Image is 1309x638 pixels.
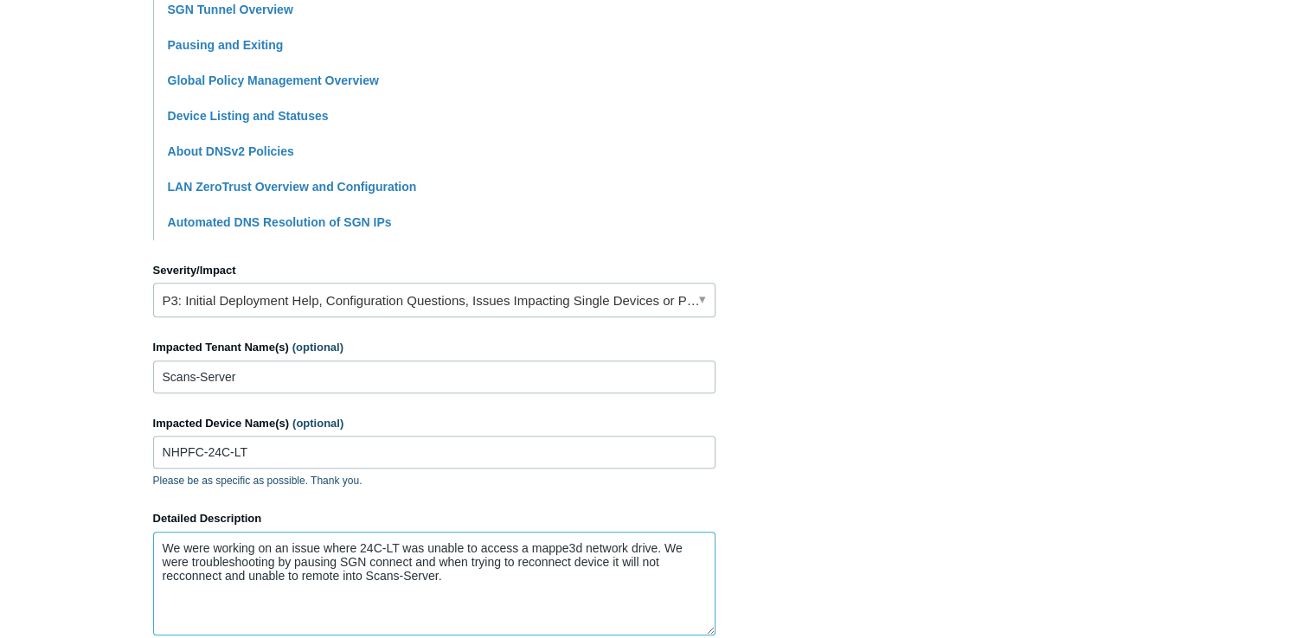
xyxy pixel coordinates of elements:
label: Impacted Tenant Name(s) [153,339,715,356]
label: Detailed Description [153,510,715,527]
a: Pausing and Exiting [168,38,284,52]
label: Severity/Impact [153,262,715,279]
a: P3: Initial Deployment Help, Configuration Questions, Issues Impacting Single Devices or Past Out... [153,283,715,317]
a: LAN ZeroTrust Overview and Configuration [168,180,417,194]
p: Please be as specific as possible. Thank you. [153,473,715,488]
label: Impacted Device Name(s) [153,415,715,432]
a: Device Listing and Statuses [168,109,329,123]
span: (optional) [292,417,343,430]
span: (optional) [292,341,343,354]
a: Global Policy Management Overview [168,73,379,87]
a: About DNSv2 Policies [168,144,294,158]
a: Automated DNS Resolution of SGN IPs [168,215,392,229]
a: SGN Tunnel Overview [168,3,293,16]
